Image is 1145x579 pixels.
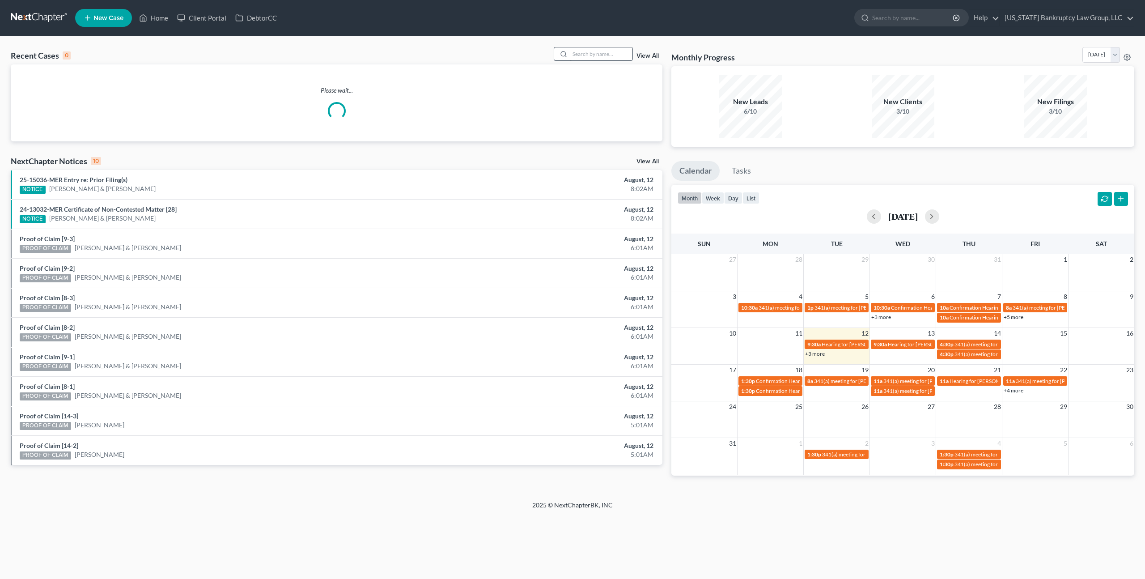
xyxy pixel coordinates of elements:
span: Sat [1096,240,1107,247]
a: [PERSON_NAME] [75,421,124,430]
span: Confirmation Hearing for [PERSON_NAME] [891,304,993,311]
span: Thu [963,240,975,247]
a: [PERSON_NAME] & [PERSON_NAME] [75,243,181,252]
span: 4 [997,438,1002,449]
div: August, 12 [448,234,653,243]
span: 20 [927,365,936,375]
span: Hearing for [PERSON_NAME] [950,378,1019,384]
span: 26 [861,401,869,412]
span: 1p [807,304,814,311]
span: 22 [1059,365,1068,375]
span: 31 [728,438,737,449]
div: PROOF OF CLAIM [20,333,71,341]
a: Proof of Claim [14-2] [20,442,78,449]
span: 10:30a [741,304,758,311]
div: NOTICE [20,215,46,223]
span: 8a [1006,304,1012,311]
span: 6 [930,291,936,302]
span: 31 [993,254,1002,265]
a: Proof of Claim [9-1] [20,353,75,361]
div: August, 12 [448,175,653,184]
span: 1:30p [940,451,954,458]
div: 0 [63,51,71,60]
a: +3 more [805,350,825,357]
a: DebtorCC [231,10,281,26]
span: 4 [798,291,803,302]
a: 24-13032-MER Certificate of Non-Contested Matter [28] [20,205,177,213]
div: 6:01AM [448,332,653,341]
div: August, 12 [448,205,653,214]
span: 10a [940,314,949,321]
span: Confirmation Hearing for [PERSON_NAME] [756,387,858,394]
div: August, 12 [448,382,653,391]
h3: Monthly Progress [671,52,735,63]
a: [PERSON_NAME] & [PERSON_NAME] [75,362,181,370]
span: Tue [831,240,843,247]
a: [PERSON_NAME] & [PERSON_NAME] [75,302,181,311]
span: 9 [1129,291,1134,302]
span: 29 [1059,401,1068,412]
span: 10:30a [874,304,890,311]
span: 28 [794,254,803,265]
div: 6:01AM [448,273,653,282]
span: 5 [864,291,869,302]
div: PROOF OF CLAIM [20,363,71,371]
a: View All [636,53,659,59]
span: 4:30p [940,341,954,348]
a: [PERSON_NAME] [75,450,124,459]
span: 25 [794,401,803,412]
span: 17 [728,365,737,375]
div: 8:02AM [448,184,653,193]
span: 341(a) meeting for [PERSON_NAME] [883,378,970,384]
span: Sun [698,240,711,247]
span: 14 [993,328,1002,339]
span: 341(a) meeting for [PERSON_NAME] [954,461,1041,468]
a: Proof of Claim [8-3] [20,294,75,302]
div: 2025 © NextChapterBK, INC [318,501,827,517]
div: PROOF OF CLAIM [20,451,71,460]
button: day [724,192,742,204]
a: [PERSON_NAME] & [PERSON_NAME] [49,214,156,223]
a: Proof of Claim [8-1] [20,383,75,390]
input: Search by name... [570,47,632,60]
a: Client Portal [173,10,231,26]
span: 29 [861,254,869,265]
span: Confirmation Hearing for [PERSON_NAME] [756,378,858,384]
span: 341(a) meeting for [PERSON_NAME] [822,451,908,458]
span: 1 [1063,254,1068,265]
div: NextChapter Notices [11,156,101,166]
div: 5:01AM [448,450,653,459]
span: 13 [927,328,936,339]
span: 11a [940,378,949,384]
span: 341(a) meeting for [PERSON_NAME] & [PERSON_NAME] [759,304,892,311]
p: Please wait... [11,86,662,95]
div: 3/10 [1024,107,1087,116]
a: Proof of Claim [8-2] [20,324,75,331]
h2: [DATE] [888,212,918,221]
div: August, 12 [448,353,653,362]
span: 15 [1059,328,1068,339]
a: [US_STATE] Bankruptcy Law Group, LLC [1000,10,1134,26]
a: Tasks [724,161,759,181]
span: 10 [728,328,737,339]
span: 341(a) meeting for [PERSON_NAME] [954,351,1041,358]
span: Hearing for [PERSON_NAME] [822,341,891,348]
span: 27 [728,254,737,265]
span: 18 [794,365,803,375]
span: 1:30p [807,451,821,458]
span: 16 [1125,328,1134,339]
span: 3 [930,438,936,449]
span: 341(a) meeting for [PERSON_NAME] & [PERSON_NAME] [883,387,1017,394]
span: 4:30p [940,351,954,358]
span: 8 [1063,291,1068,302]
span: Wed [895,240,910,247]
span: 11a [874,387,882,394]
div: PROOF OF CLAIM [20,245,71,253]
span: 10a [940,304,949,311]
span: Mon [763,240,778,247]
button: list [742,192,759,204]
span: 2 [1129,254,1134,265]
span: 11 [794,328,803,339]
span: New Case [93,15,123,21]
div: PROOF OF CLAIM [20,392,71,400]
